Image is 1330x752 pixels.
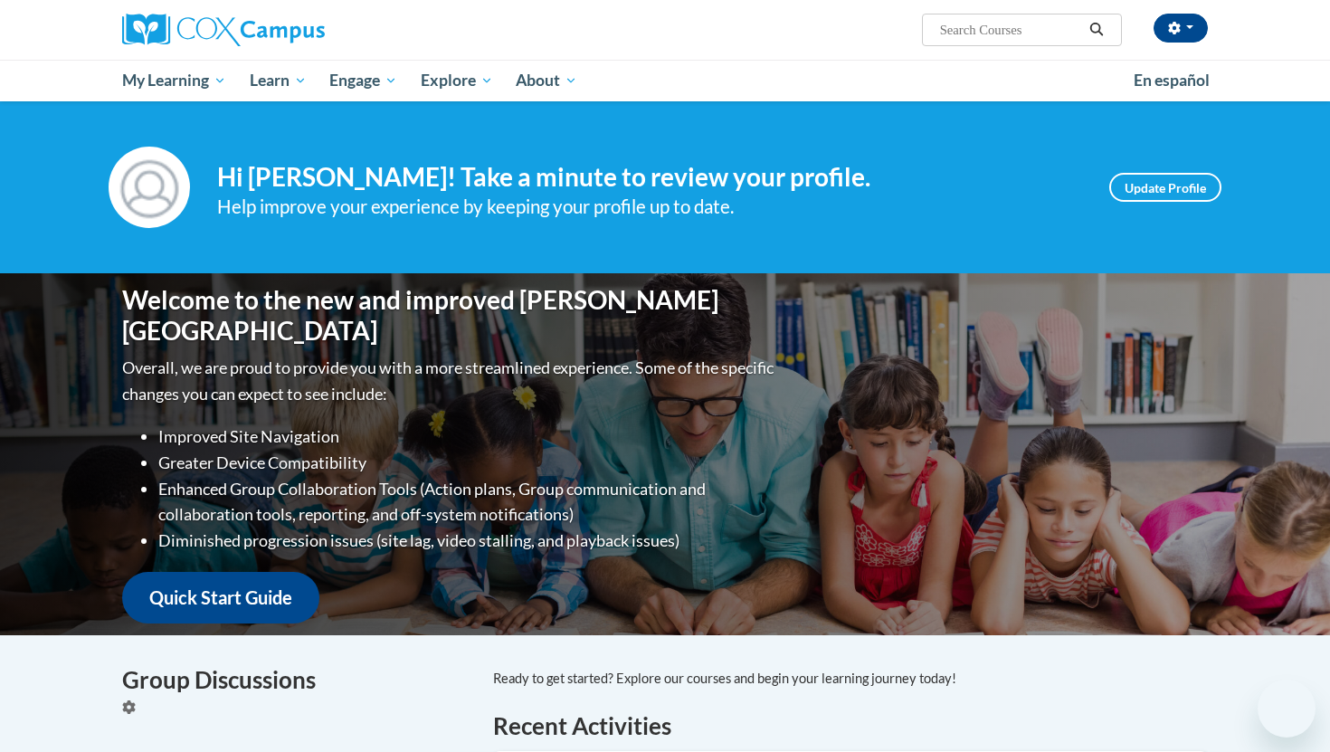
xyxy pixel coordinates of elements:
[938,19,1083,41] input: Search Courses
[122,14,466,46] a: Cox Campus
[1258,680,1316,738] iframe: Button to launch messaging window
[217,192,1082,222] div: Help improve your experience by keeping your profile up to date.
[158,450,778,476] li: Greater Device Compatibility
[122,355,778,407] p: Overall, we are proud to provide you with a more streamlined experience. Some of the specific cha...
[1083,19,1110,41] button: Search
[318,60,409,101] a: Engage
[1122,62,1221,100] a: En español
[122,70,226,91] span: My Learning
[217,162,1082,193] h4: Hi [PERSON_NAME]! Take a minute to review your profile.
[122,662,466,698] h4: Group Discussions
[238,60,318,101] a: Learn
[122,14,325,46] img: Cox Campus
[95,60,1235,101] div: Main menu
[250,70,307,91] span: Learn
[329,70,397,91] span: Engage
[158,424,778,450] li: Improved Site Navigation
[421,70,493,91] span: Explore
[122,572,319,623] a: Quick Start Guide
[158,528,778,554] li: Diminished progression issues (site lag, video stalling, and playback issues)
[122,285,778,346] h1: Welcome to the new and improved [PERSON_NAME][GEOGRAPHIC_DATA]
[1154,14,1208,43] button: Account Settings
[505,60,590,101] a: About
[1109,173,1221,202] a: Update Profile
[516,70,577,91] span: About
[1134,71,1210,90] span: En español
[109,147,190,228] img: Profile Image
[158,476,778,528] li: Enhanced Group Collaboration Tools (Action plans, Group communication and collaboration tools, re...
[493,709,1208,742] h1: Recent Activities
[110,60,238,101] a: My Learning
[409,60,505,101] a: Explore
